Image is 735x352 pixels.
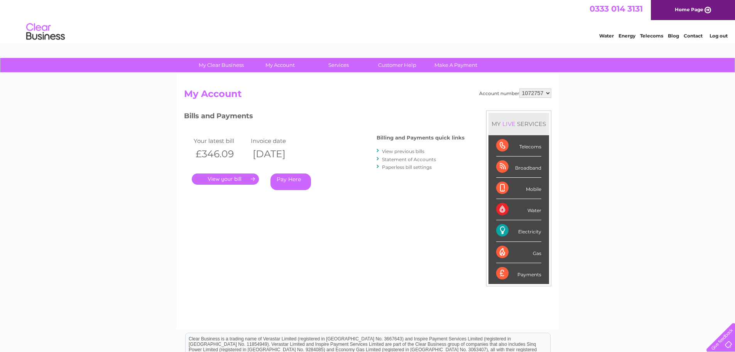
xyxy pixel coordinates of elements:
[249,136,306,146] td: Invoice date
[26,20,65,44] img: logo.png
[496,242,541,263] div: Gas
[599,33,614,39] a: Water
[307,58,370,72] a: Services
[640,33,663,39] a: Telecoms
[382,156,436,162] a: Statement of Accounts
[192,146,249,162] th: £346.09
[496,135,541,156] div: Telecoms
[192,173,259,185] a: .
[496,178,541,199] div: Mobile
[684,33,703,39] a: Contact
[270,173,311,190] a: Pay Here
[186,4,550,37] div: Clear Business is a trading name of Verastar Limited (registered in [GEOGRAPHIC_DATA] No. 3667643...
[496,263,541,284] div: Payments
[710,33,728,39] a: Log out
[192,136,249,146] td: Your latest bill
[501,120,517,128] div: LIVE
[496,220,541,241] div: Electricity
[184,111,465,124] h3: Bills and Payments
[365,58,429,72] a: Customer Help
[590,4,643,14] a: 0333 014 3131
[668,33,679,39] a: Blog
[496,199,541,220] div: Water
[249,146,306,162] th: [DATE]
[496,156,541,178] div: Broadband
[377,135,465,141] h4: Billing and Payments quick links
[184,88,551,103] h2: My Account
[618,33,635,39] a: Energy
[189,58,253,72] a: My Clear Business
[424,58,488,72] a: Make A Payment
[382,164,432,170] a: Paperless bill settings
[248,58,312,72] a: My Account
[382,148,424,154] a: View previous bills
[488,113,549,135] div: MY SERVICES
[479,88,551,98] div: Account number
